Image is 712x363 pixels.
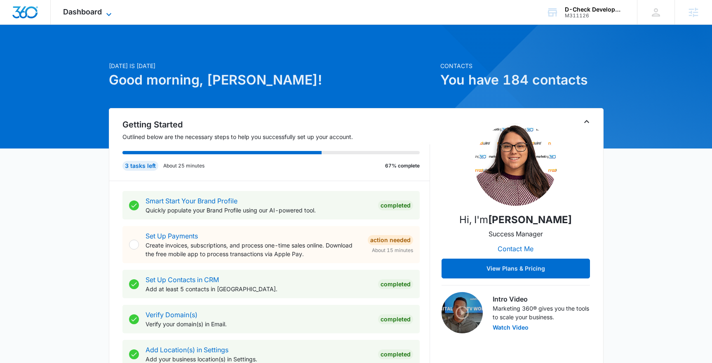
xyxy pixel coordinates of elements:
img: Intro Video [442,292,483,333]
p: Success Manager [489,229,543,239]
a: Add Location(s) in Settings [146,346,228,354]
a: Smart Start Your Brand Profile [146,197,237,205]
p: Outlined below are the necessary steps to help you successfully set up your account. [122,132,430,141]
button: Contact Me [489,239,542,259]
div: account id [565,13,625,19]
div: Completed [378,200,413,210]
p: Verify your domain(s) in Email. [146,320,371,328]
img: Claudia Flores [475,123,557,206]
button: Watch Video [493,325,529,330]
span: About 15 minutes [372,247,413,254]
p: Create invoices, subscriptions, and process one-time sales online. Download the free mobile app t... [146,241,361,258]
p: Hi, I'm [459,212,572,227]
div: account name [565,6,625,13]
a: Verify Domain(s) [146,311,197,319]
strong: [PERSON_NAME] [488,214,572,226]
h3: Intro Video [493,294,590,304]
div: 3 tasks left [122,161,158,171]
button: Toggle Collapse [582,117,592,127]
span: Dashboard [63,7,102,16]
div: Completed [378,279,413,289]
p: About 25 minutes [163,162,204,170]
div: Completed [378,314,413,324]
div: Completed [378,349,413,359]
p: [DATE] is [DATE] [109,61,435,70]
div: Action Needed [368,235,413,245]
p: Add at least 5 contacts in [GEOGRAPHIC_DATA]. [146,285,371,293]
a: Set Up Payments [146,232,198,240]
h1: Good morning, [PERSON_NAME]! [109,70,435,90]
p: Marketing 360® gives you the tools to scale your business. [493,304,590,321]
a: Set Up Contacts in CRM [146,276,219,284]
p: Contacts [440,61,604,70]
h2: Getting Started [122,118,430,131]
p: 67% complete [385,162,420,170]
h1: You have 184 contacts [440,70,604,90]
button: View Plans & Pricing [442,259,590,278]
p: Quickly populate your Brand Profile using our AI-powered tool. [146,206,371,214]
